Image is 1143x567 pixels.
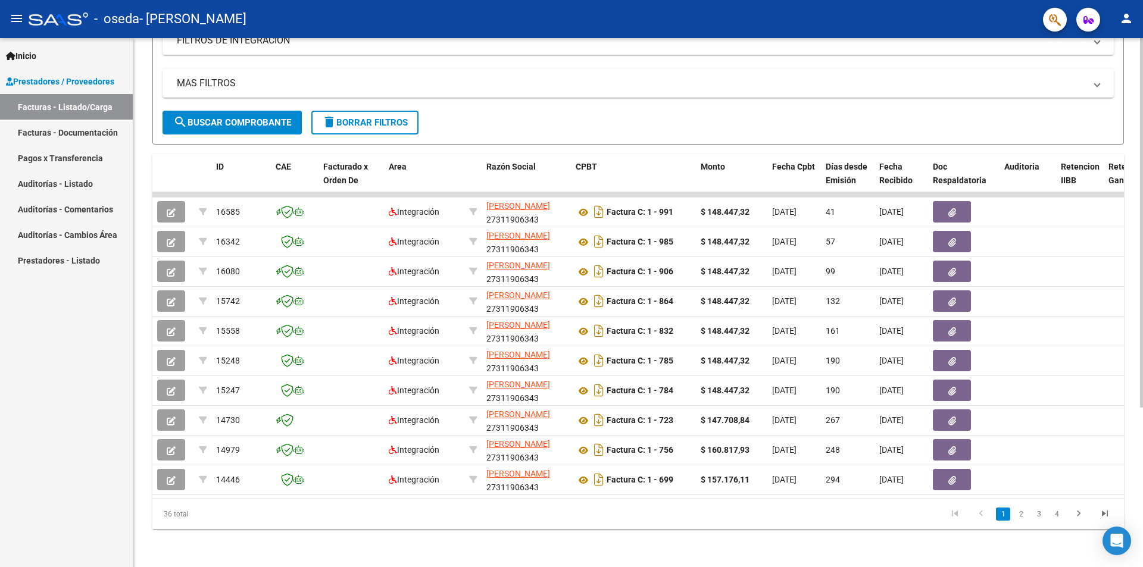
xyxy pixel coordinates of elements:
[486,259,566,284] div: 27311906343
[486,199,566,224] div: 27311906343
[701,267,749,276] strong: $ 148.447,32
[389,445,439,455] span: Integración
[389,475,439,484] span: Integración
[311,111,419,134] button: Borrar Filtros
[701,207,749,217] strong: $ 148.447,32
[701,415,749,425] strong: $ 147.708,84
[607,327,673,336] strong: Factura C: 1 - 832
[486,378,566,403] div: 27311906343
[591,292,607,311] i: Descargar documento
[6,75,114,88] span: Prestadores / Proveedores
[216,267,240,276] span: 16080
[772,267,797,276] span: [DATE]
[879,475,904,484] span: [DATE]
[772,356,797,365] span: [DATE]
[163,69,1114,98] mat-expansion-panel-header: MAS FILTROS
[486,409,550,419] span: [PERSON_NAME]
[389,162,407,171] span: Area
[1056,154,1104,206] datatable-header-cell: Retencion IIBB
[826,445,840,455] span: 248
[163,111,302,134] button: Buscar Comprobante
[591,351,607,370] i: Descargar documento
[607,475,673,485] strong: Factura C: 1 - 699
[772,326,797,336] span: [DATE]
[607,446,673,455] strong: Factura C: 1 - 756
[576,162,597,171] span: CPBT
[10,11,24,26] mat-icon: menu
[173,117,291,128] span: Buscar Comprobante
[211,154,271,206] datatable-header-cell: ID
[482,154,571,206] datatable-header-cell: Razón Social
[772,475,797,484] span: [DATE]
[772,162,815,171] span: Fecha Cpbt
[607,208,673,217] strong: Factura C: 1 - 991
[933,162,986,185] span: Doc Respaldatoria
[826,356,840,365] span: 190
[821,154,875,206] datatable-header-cell: Días desde Emisión
[826,415,840,425] span: 267
[571,154,696,206] datatable-header-cell: CPBT
[216,326,240,336] span: 15558
[486,231,550,240] span: [PERSON_NAME]
[701,296,749,306] strong: $ 148.447,32
[879,237,904,246] span: [DATE]
[591,321,607,340] i: Descargar documento
[1067,508,1090,521] a: go to next page
[216,475,240,484] span: 14446
[701,162,725,171] span: Monto
[607,416,673,425] strong: Factura C: 1 - 723
[389,237,439,246] span: Integración
[607,356,673,366] strong: Factura C: 1 - 785
[826,207,835,217] span: 41
[607,386,673,396] strong: Factura C: 1 - 784
[486,261,550,270] span: [PERSON_NAME]
[826,162,867,185] span: Días desde Emisión
[139,6,246,32] span: - [PERSON_NAME]
[928,154,1000,206] datatable-header-cell: Doc Respaldatoria
[826,296,840,306] span: 132
[879,356,904,365] span: [DATE]
[486,469,550,478] span: [PERSON_NAME]
[607,267,673,277] strong: Factura C: 1 - 906
[276,162,291,171] span: CAE
[879,267,904,276] span: [DATE]
[216,356,240,365] span: 15248
[1012,504,1030,524] li: page 2
[701,326,749,336] strong: $ 148.447,32
[879,326,904,336] span: [DATE]
[486,439,550,449] span: [PERSON_NAME]
[389,356,439,365] span: Integración
[701,356,749,365] strong: $ 148.447,32
[486,229,566,254] div: 27311906343
[1000,154,1056,206] datatable-header-cell: Auditoria
[163,26,1114,55] mat-expansion-panel-header: FILTROS DE INTEGRACION
[216,237,240,246] span: 16342
[1032,508,1046,521] a: 3
[772,296,797,306] span: [DATE]
[879,415,904,425] span: [DATE]
[216,207,240,217] span: 16585
[879,296,904,306] span: [DATE]
[772,386,797,395] span: [DATE]
[318,154,384,206] datatable-header-cell: Facturado x Orden De
[879,445,904,455] span: [DATE]
[486,162,536,171] span: Razón Social
[1014,508,1028,521] a: 2
[1050,508,1064,521] a: 4
[486,348,566,373] div: 27311906343
[389,386,439,395] span: Integración
[826,386,840,395] span: 190
[486,380,550,389] span: [PERSON_NAME]
[486,437,566,462] div: 27311906343
[701,475,749,484] strong: $ 157.176,11
[177,77,1085,90] mat-panel-title: MAS FILTROS
[322,115,336,129] mat-icon: delete
[486,201,550,211] span: [PERSON_NAME]
[696,154,767,206] datatable-header-cell: Monto
[1103,527,1131,555] div: Open Intercom Messenger
[826,237,835,246] span: 57
[772,445,797,455] span: [DATE]
[1030,504,1048,524] li: page 3
[486,290,550,300] span: [PERSON_NAME]
[1094,508,1116,521] a: go to last page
